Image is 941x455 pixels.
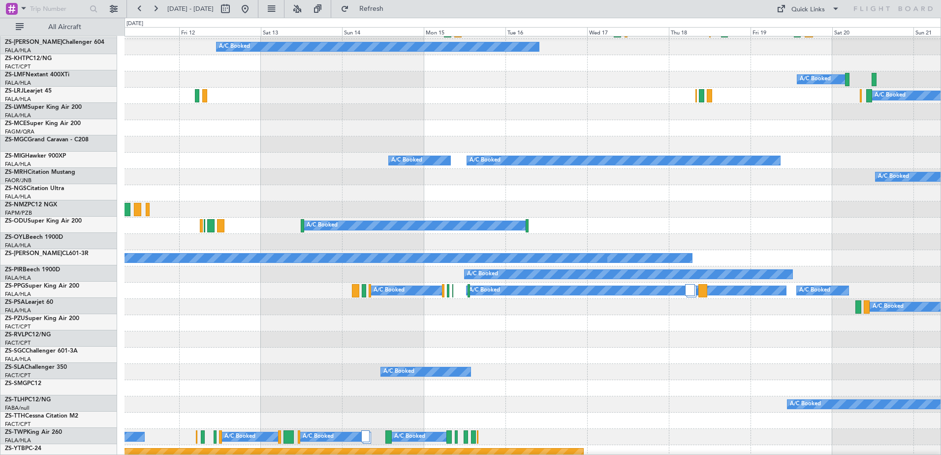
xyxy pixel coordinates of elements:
a: FACT/CPT [5,63,31,70]
a: FALA/HLA [5,356,31,363]
a: FALA/HLA [5,47,31,54]
a: FALA/HLA [5,96,31,103]
a: ZS-NMZPC12 NGX [5,202,57,208]
a: ZS-RVLPC12/NG [5,332,51,338]
div: A/C Booked [219,39,250,54]
span: ZS-[PERSON_NAME] [5,39,62,45]
a: FALA/HLA [5,161,31,168]
span: ZS-OYL [5,234,26,240]
div: A/C Booked [799,283,830,298]
span: All Aircraft [26,24,104,31]
span: ZS-MIG [5,153,25,159]
button: Refresh [336,1,395,17]
a: FABA/null [5,404,30,412]
span: ZS-MRH [5,169,28,175]
div: A/C Booked [224,429,255,444]
span: ZS-TLH [5,397,25,403]
span: ZS-LRJ [5,88,24,94]
input: Trip Number [30,1,87,16]
span: ZS-NGS [5,186,27,192]
div: A/C Booked [374,283,405,298]
a: FACT/CPT [5,323,31,330]
span: ZS-SGC [5,348,26,354]
a: FALA/HLA [5,274,31,282]
a: FALA/HLA [5,79,31,87]
button: All Aircraft [11,19,107,35]
a: FAPM/PZB [5,209,32,217]
div: Quick Links [791,5,825,15]
div: A/C Booked [873,299,904,314]
span: ZS-MCE [5,121,27,127]
span: ZS-RVL [5,332,25,338]
div: A/C Booked [303,429,334,444]
div: Sun 14 [342,27,424,36]
a: FACT/CPT [5,421,31,428]
span: Refresh [351,5,392,12]
span: ZS-LMF [5,72,26,78]
span: ZS-SMG [5,381,27,387]
a: ZS-MGCGrand Caravan - C208 [5,137,89,143]
a: FALA/HLA [5,112,31,119]
a: FAGM/QRA [5,128,34,135]
div: A/C Booked [469,283,500,298]
a: ZS-PIRBeech 1900D [5,267,60,273]
div: A/C Booked [790,397,821,412]
span: ZS-LWM [5,104,28,110]
a: FALA/HLA [5,291,31,298]
div: A/C Booked [394,429,425,444]
a: ZS-[PERSON_NAME]CL601-3R [5,251,89,257]
a: FACT/CPT [5,339,31,347]
a: ZS-MCESuper King Air 200 [5,121,81,127]
div: A/C Booked [467,267,498,282]
a: FACT/CPT [5,372,31,379]
a: ZS-MRHCitation Mustang [5,169,75,175]
a: ZS-LRJLearjet 45 [5,88,52,94]
a: ZS-MIGHawker 900XP [5,153,66,159]
a: ZS-LWMSuper King Air 200 [5,104,82,110]
div: A/C Booked [875,88,906,103]
span: ZS-PZU [5,316,25,322]
a: ZS-SLAChallenger 350 [5,364,67,370]
div: A/C Booked [383,364,414,379]
span: ZS-SLA [5,364,25,370]
div: Tue 16 [505,27,587,36]
a: FALA/HLA [5,437,31,444]
button: Quick Links [772,1,845,17]
a: ZS-LMFNextant 400XTi [5,72,69,78]
div: Thu 11 [97,27,179,36]
a: ZS-TWPKing Air 260 [5,429,62,435]
span: ZS-PIR [5,267,23,273]
span: ZS-TWP [5,429,27,435]
div: Wed 17 [587,27,669,36]
span: ZS-ODU [5,218,28,224]
div: A/C Booked [391,153,422,168]
div: Fri 12 [179,27,261,36]
a: ZS-SGCChallenger 601-3A [5,348,78,354]
div: A/C Booked [878,169,909,184]
span: ZS-[PERSON_NAME] [5,251,62,257]
a: ZS-OYLBeech 1900D [5,234,63,240]
a: FALA/HLA [5,307,31,314]
a: ZS-ODUSuper King Air 200 [5,218,82,224]
span: ZS-MGC [5,137,28,143]
a: ZS-TLHPC12/NG [5,397,51,403]
span: ZS-PPG [5,283,25,289]
a: ZS-NGSCitation Ultra [5,186,64,192]
a: ZS-PZUSuper King Air 200 [5,316,79,322]
div: A/C Booked [470,153,501,168]
div: [DATE] [126,20,143,28]
span: ZS-NMZ [5,202,28,208]
a: ZS-PSALearjet 60 [5,299,53,305]
div: A/C Booked [800,72,831,87]
a: ZS-YTBPC-24 [5,446,41,452]
a: FAOR/JNB [5,177,31,184]
div: Thu 18 [669,27,751,36]
div: Mon 15 [424,27,505,36]
a: FALA/HLA [5,242,31,249]
div: Sat 20 [832,27,914,36]
span: [DATE] - [DATE] [167,4,214,13]
span: ZS-PSA [5,299,25,305]
a: ZS-TTHCessna Citation M2 [5,413,78,419]
span: ZS-YTB [5,446,25,452]
span: ZS-TTH [5,413,25,419]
